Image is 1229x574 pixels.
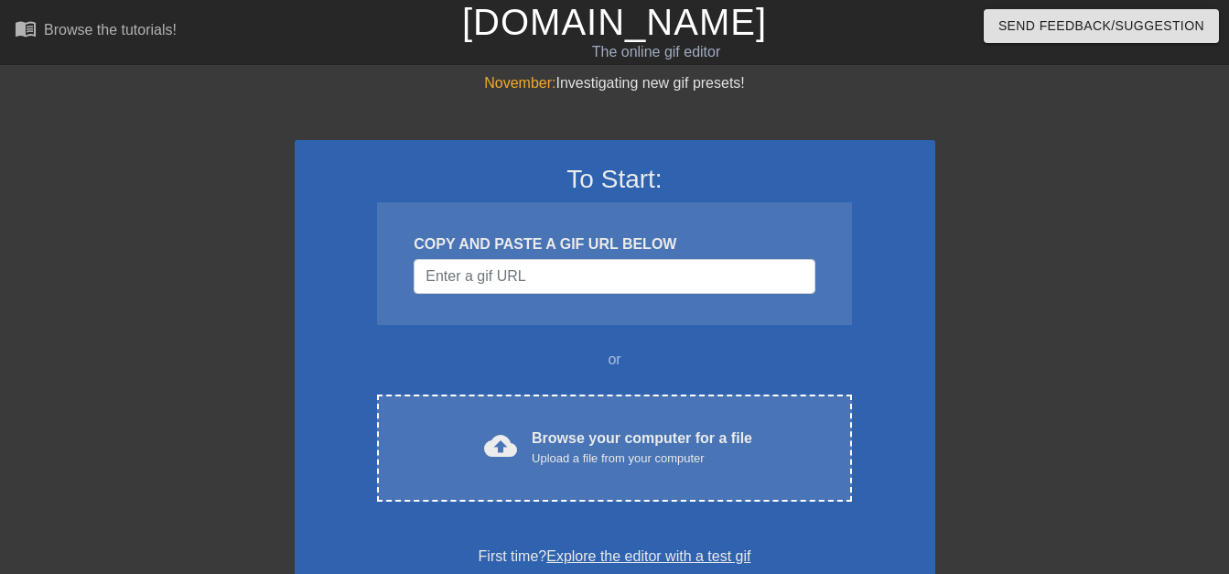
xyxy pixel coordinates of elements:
[532,449,752,468] div: Upload a file from your computer
[414,233,814,255] div: COPY AND PASTE A GIF URL BELOW
[342,349,888,371] div: or
[15,17,177,46] a: Browse the tutorials!
[15,17,37,39] span: menu_book
[295,72,935,94] div: Investigating new gif presets!
[484,429,517,462] span: cloud_upload
[984,9,1219,43] button: Send Feedback/Suggestion
[318,546,911,568] div: First time?
[532,428,752,468] div: Browse your computer for a file
[44,22,177,38] div: Browse the tutorials!
[546,548,750,564] a: Explore the editor with a test gif
[484,75,555,91] span: November:
[318,164,911,195] h3: To Start:
[462,2,767,42] a: [DOMAIN_NAME]
[419,41,894,63] div: The online gif editor
[414,259,814,294] input: Username
[998,15,1204,38] span: Send Feedback/Suggestion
